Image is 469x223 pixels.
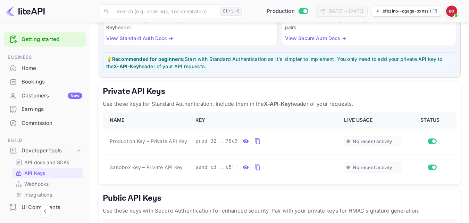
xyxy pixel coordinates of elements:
p: API docs and SDKs [24,159,69,166]
div: Home [4,62,86,75]
div: New [68,93,82,99]
button: Collapse navigation [39,205,51,217]
div: Bookings [4,75,86,89]
span: prod_32...78c9 [195,137,238,145]
th: LIVE USAGE [340,112,406,128]
th: KEY [191,112,340,128]
div: [DATE] — [DATE] [328,8,363,14]
p: 💡 Start with Standard Authentication as it's simpler to implement. You only need to add your priv... [106,55,453,70]
span: Business [4,54,86,61]
span: Build [4,137,86,144]
th: NAME [103,112,191,128]
a: Webhooks [15,180,80,188]
div: Webhooks [12,179,83,189]
th: STATUS [406,112,457,128]
a: CustomersNew [4,89,86,102]
a: API docs and SDKs [15,159,80,166]
p: Use these keys with Secure Authentication for enhanced security. Pair with your private keys for ... [103,207,457,215]
a: Home [4,62,86,74]
strong: Recommended for beginners: [112,56,185,62]
div: Customers [22,92,82,100]
p: Simple and straightforward. Use your private API key in the header. [106,16,275,31]
a: Commission [4,117,86,129]
div: UI Components [22,204,82,212]
div: Home [22,64,82,72]
p: efezino--ogaga-oxnss.n... [383,8,431,14]
span: No recent activity [353,165,392,170]
table: private api keys table [103,112,457,180]
div: API Keys [12,168,83,178]
div: Commission [4,117,86,130]
p: Enhanced security using HMAC signatures with public and private key pairs. [285,16,453,31]
span: Production [267,7,295,15]
div: Developer tools [4,145,86,157]
div: Earnings [4,103,86,116]
strong: X-API-Key [114,63,139,69]
a: View Secure Auth Docs → [285,35,346,41]
a: Bookings [4,75,86,88]
strong: X-API-Key [106,17,261,30]
a: Getting started [22,35,82,43]
input: Search (e.g. bookings, documentation) [112,4,217,18]
p: Webhooks [24,180,49,188]
div: Developer tools [22,147,75,155]
p: API Keys [24,169,45,177]
div: Ctrl+K [220,7,242,16]
span: sand_cd...c5ff [195,164,238,171]
h5: Public API Keys [103,193,457,204]
span: No recent activity [353,138,392,144]
p: Integrations [24,191,52,198]
div: Integrations [12,190,83,200]
img: Efezino Ogaga [446,6,457,17]
a: Earnings [4,103,86,116]
a: API Keys [15,169,80,177]
div: Earnings [22,105,82,113]
a: View Standard Auth Docs → [106,35,173,41]
strong: X-API-Key [264,101,291,107]
span: Sandbox Key – Private API Key [110,164,183,171]
div: UI Components [4,201,86,214]
a: UI Components [4,201,86,214]
p: Use these keys for Standard Authentication. Include them in the header of your requests. [103,100,457,108]
div: Switch to Sandbox mode [264,7,311,15]
div: API docs and SDKs [12,157,83,167]
span: Production Key – Private API Key [110,137,187,145]
a: Integrations [15,191,80,198]
img: LiteAPI logo [6,6,45,17]
div: Commission [22,119,82,127]
h5: Private API Keys [103,86,457,97]
div: Bookings [22,78,82,86]
div: Getting started [4,32,86,47]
